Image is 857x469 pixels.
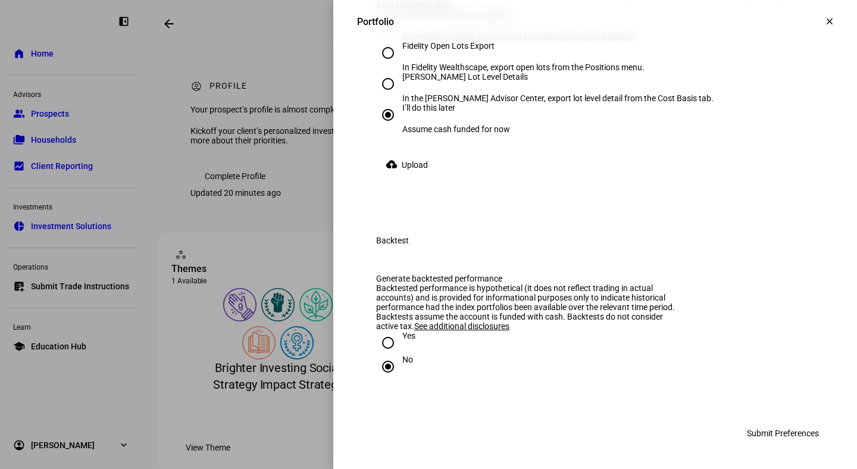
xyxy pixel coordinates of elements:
mat-icon: clear [824,16,835,27]
div: I’ll do this later [402,103,510,112]
div: In the [PERSON_NAME] Advisor Center, export lot level detail from the Cost Basis tab. [402,93,714,103]
div: Assume cash funded for now [402,124,510,134]
div: Yes [402,331,415,340]
div: Fidelity Open Lots Export [402,41,645,51]
div: No [402,355,413,364]
div: Backtested performance is hypothetical (it does not reflect trading in actual accounts) and is pr... [376,283,683,331]
div: Portfolio [357,16,394,27]
div: In Fidelity Wealthscape, export open lots from the Positions menu. [402,62,645,72]
span: Submit Preferences [747,421,819,445]
div: [PERSON_NAME] Lot Level Details [402,72,714,82]
div: Backtest [376,236,409,245]
div: Generate backtested performance [376,274,683,283]
button: Submit Preferences [733,421,833,445]
span: See additional disclosures [414,321,509,331]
